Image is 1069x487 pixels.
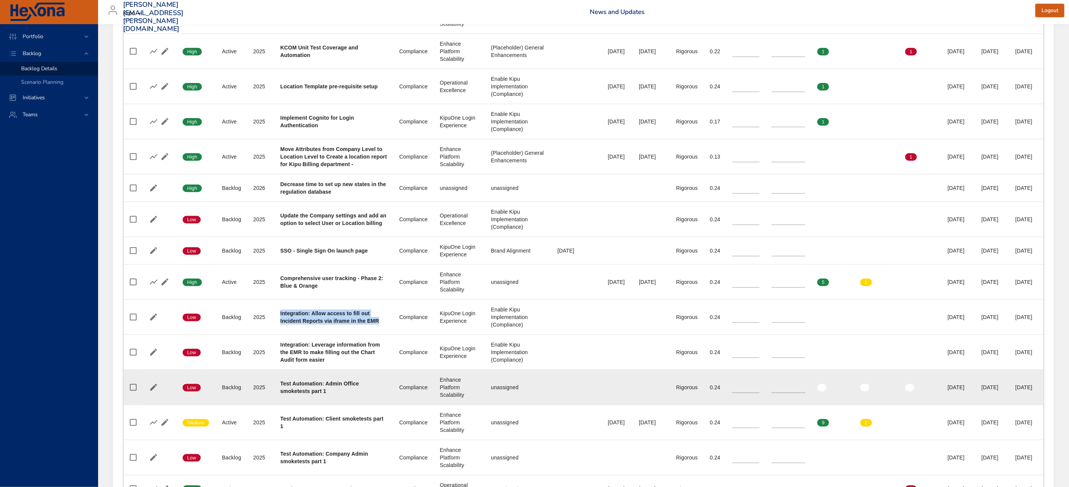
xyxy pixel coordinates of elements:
[491,306,545,328] div: Enable Kipu Implementation (Compliance)
[399,48,428,55] div: Compliance
[148,151,159,162] button: Show Burnup
[710,384,720,391] div: 0.24
[183,48,202,55] span: High
[222,118,241,125] div: Active
[253,83,268,90] div: 2025
[440,271,479,293] div: Enhance Platform Scalability
[608,48,627,55] div: [DATE]
[159,46,171,57] button: Edit Project Details
[159,151,171,162] button: Edit Project Details
[183,455,201,461] span: Low
[159,276,171,288] button: Edit Project Details
[608,118,627,125] div: [DATE]
[222,216,241,223] div: Backlog
[148,46,159,57] button: Show Burnup
[399,278,428,286] div: Compliance
[21,79,63,86] span: Scenario Planning
[817,48,829,55] span: 1
[399,348,428,356] div: Compliance
[817,279,829,286] span: 5
[159,417,171,428] button: Edit Project Details
[399,83,428,90] div: Compliance
[947,184,969,192] div: [DATE]
[253,216,268,223] div: 2025
[440,345,479,360] div: KipuOne Login Experience
[183,216,201,223] span: Low
[222,313,241,321] div: Backlog
[440,145,479,168] div: Enhance Platform Scalability
[860,48,872,55] span: 0
[981,216,1003,223] div: [DATE]
[17,33,49,40] span: Portfolio
[222,247,241,254] div: Backlog
[148,452,159,463] button: Edit Project Details
[222,348,241,356] div: Backlog
[9,3,66,22] img: Hexona
[676,384,698,391] div: Rigorous
[280,248,368,254] b: SSO - Single Sign On launch page
[947,48,969,55] div: [DATE]
[981,313,1003,321] div: [DATE]
[1041,6,1058,15] span: Logout
[399,313,428,321] div: Compliance
[639,48,664,55] div: [DATE]
[159,116,171,127] button: Edit Project Details
[222,419,241,426] div: Active
[440,446,479,469] div: Enhance Platform Scalability
[280,181,386,195] b: Decrease time to set up new states in the regulation database
[253,348,268,356] div: 2025
[590,8,644,16] a: News and Updates
[399,153,428,160] div: Compliance
[253,153,268,160] div: 2025
[21,65,57,72] span: Backlog Details
[860,279,872,286] span: 1
[399,216,428,223] div: Compliance
[981,83,1003,90] div: [DATE]
[710,278,720,286] div: 0.24
[676,118,698,125] div: Rigorous
[123,1,184,33] h3: [PERSON_NAME][EMAIL_ADDRESS][PERSON_NAME][DOMAIN_NAME]
[222,278,241,286] div: Active
[817,154,829,160] span: 0
[148,245,159,256] button: Edit Project Details
[491,208,545,231] div: Enable Kipu Implementation (Compliance)
[639,153,664,160] div: [DATE]
[1015,247,1037,254] div: [DATE]
[399,419,428,426] div: Compliance
[148,382,159,393] button: Edit Project Details
[183,419,209,426] span: Medium
[947,83,969,90] div: [DATE]
[710,184,720,192] div: 0.24
[1015,48,1037,55] div: [DATE]
[222,454,241,461] div: Backlog
[222,83,241,90] div: Active
[608,83,627,90] div: [DATE]
[676,153,698,160] div: Rigorous
[710,118,720,125] div: 0.17
[981,348,1003,356] div: [DATE]
[280,115,354,128] b: Implement Cognito for Login Authentication
[17,50,47,57] span: Backlog
[222,384,241,391] div: Backlog
[981,419,1003,426] div: [DATE]
[947,153,969,160] div: [DATE]
[183,154,202,160] span: High
[148,347,159,358] button: Edit Project Details
[1015,216,1037,223] div: [DATE]
[947,216,969,223] div: [DATE]
[440,310,479,325] div: KipuOne Login Experience
[947,313,969,321] div: [DATE]
[676,278,698,286] div: Rigorous
[1015,278,1037,286] div: [DATE]
[123,8,144,20] div: Kipu
[148,116,159,127] button: Show Burnup
[148,182,159,194] button: Edit Project Details
[491,184,545,192] div: unassigned
[981,278,1003,286] div: [DATE]
[253,313,268,321] div: 2025
[440,114,479,129] div: KipuOne Login Experience
[905,419,917,426] span: 0
[253,247,268,254] div: 2025
[1035,4,1064,18] button: Logout
[947,247,969,254] div: [DATE]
